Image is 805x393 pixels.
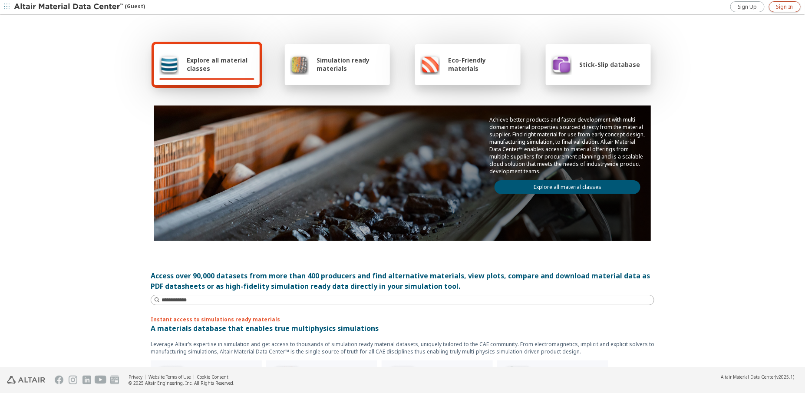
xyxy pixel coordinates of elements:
img: Eco-Friendly materials [420,54,440,75]
div: (Guest) [14,3,145,11]
div: Access over 90,000 datasets from more than 400 producers and find alternative materials, view plo... [151,271,654,291]
div: (v2025.1) [721,374,795,380]
span: Sign In [776,3,793,10]
a: Cookie Consent [197,374,228,380]
p: Leverage Altair’s expertise in simulation and get access to thousands of simulation ready materia... [151,340,654,355]
span: Altair Material Data Center [721,374,775,380]
span: Sign Up [738,3,757,10]
p: Instant access to simulations ready materials [151,316,654,323]
span: Stick-Slip database [580,60,640,69]
span: Eco-Friendly materials [448,56,515,73]
img: Stick-Slip database [551,54,572,75]
span: Simulation ready materials [317,56,385,73]
a: Sign In [769,1,801,12]
span: Explore all material classes [187,56,254,73]
a: Sign Up [730,1,765,12]
p: A materials database that enables true multiphysics simulations [151,323,654,334]
img: Altair Material Data Center [14,3,125,11]
p: Achieve better products and faster development with multi-domain material properties sourced dire... [489,116,646,175]
a: Privacy [129,374,142,380]
div: © 2025 Altair Engineering, Inc. All Rights Reserved. [129,380,234,386]
img: Simulation ready materials [290,54,309,75]
img: Altair Engineering [7,376,45,384]
img: Explore all material classes [159,54,179,75]
a: Explore all material classes [495,180,640,194]
a: Website Terms of Use [148,374,191,380]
